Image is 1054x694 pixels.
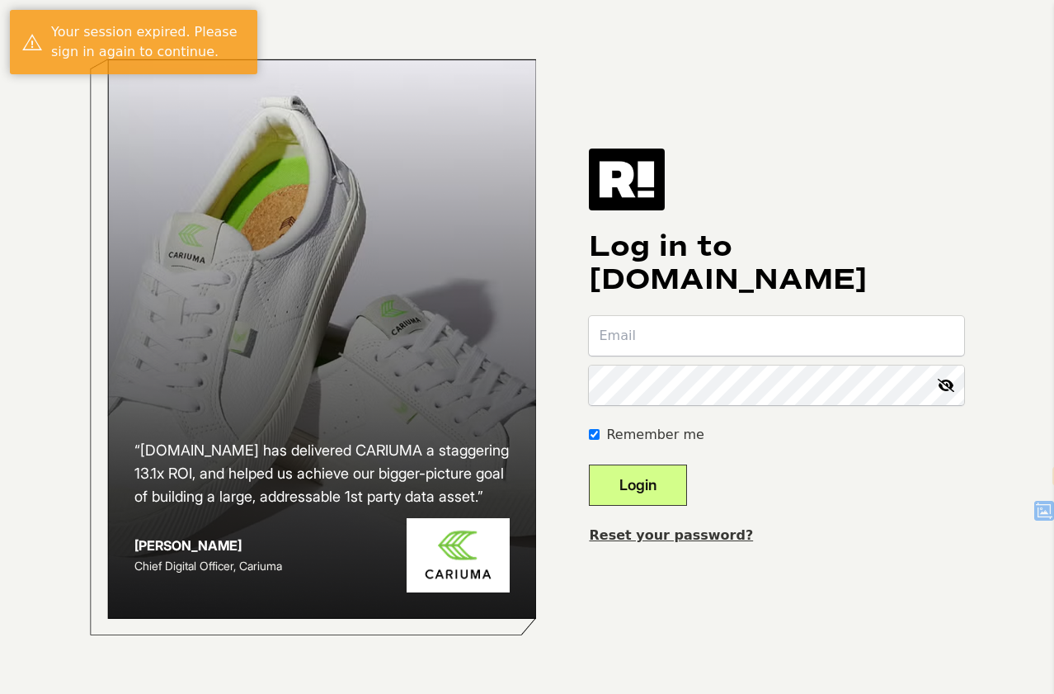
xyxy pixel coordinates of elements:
[606,425,703,445] label: Remember me
[589,316,964,356] input: Email
[134,439,511,508] h2: “[DOMAIN_NAME] has delivered CARIUMA a staggering 13.1x ROI, and helped us achieve our bigger-pic...
[589,527,753,543] a: Reset your password?
[407,518,510,593] img: Cariuma
[589,149,665,210] img: Retention.com
[134,559,282,573] span: Chief Digital Officer, Cariuma
[589,230,964,296] h1: Log in to [DOMAIN_NAME]
[589,465,687,506] button: Login
[51,22,245,62] div: Your session expired. Please sign in again to continue.
[134,537,242,554] strong: [PERSON_NAME]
